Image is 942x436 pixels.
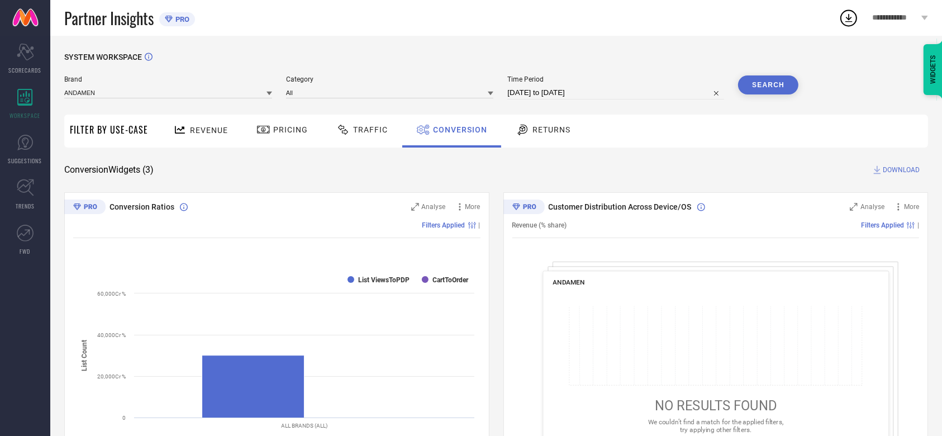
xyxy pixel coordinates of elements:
[422,203,446,211] span: Analyse
[64,200,106,216] div: Premium
[64,164,154,176] span: Conversion Widgets ( 3 )
[553,278,584,286] span: ANDAMEN
[904,203,919,211] span: More
[64,7,154,30] span: Partner Insights
[738,75,798,94] button: Search
[97,332,126,338] text: 40,000Cr %
[110,202,174,211] span: Conversion Ratios
[917,221,919,229] span: |
[9,66,42,74] span: SCORECARDS
[432,276,469,284] text: CartToOrder
[70,123,148,136] span: Filter By Use-Case
[97,373,126,380] text: 20,000Cr %
[512,221,567,229] span: Revenue (% share)
[358,276,410,284] text: List ViewsToPDP
[64,53,142,61] span: SYSTEM WORKSPACE
[122,415,126,421] text: 0
[97,291,126,297] text: 60,000Cr %
[648,418,783,433] span: We couldn’t find a match for the applied filters, try applying other filters.
[883,164,920,176] span: DOWNLOAD
[839,8,859,28] div: Open download list
[64,75,272,83] span: Brand
[860,203,884,211] span: Analyse
[353,125,388,134] span: Traffic
[173,15,189,23] span: PRO
[80,340,88,371] tspan: List Count
[281,423,327,429] text: ALL BRANDS (ALL)
[465,203,480,211] span: More
[20,247,31,255] span: FWD
[16,202,35,210] span: TRENDS
[507,75,724,83] span: Time Period
[411,203,419,211] svg: Zoom
[861,221,904,229] span: Filters Applied
[10,111,41,120] span: WORKSPACE
[655,397,777,413] span: NO RESULTS FOUND
[433,125,487,134] span: Conversion
[549,202,692,211] span: Customer Distribution Across Device/OS
[479,221,480,229] span: |
[8,157,42,165] span: SUGGESTIONS
[532,125,570,134] span: Returns
[286,75,494,83] span: Category
[503,200,545,216] div: Premium
[507,86,724,99] input: Select time period
[850,203,858,211] svg: Zoom
[273,125,308,134] span: Pricing
[190,126,228,135] span: Revenue
[422,221,465,229] span: Filters Applied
